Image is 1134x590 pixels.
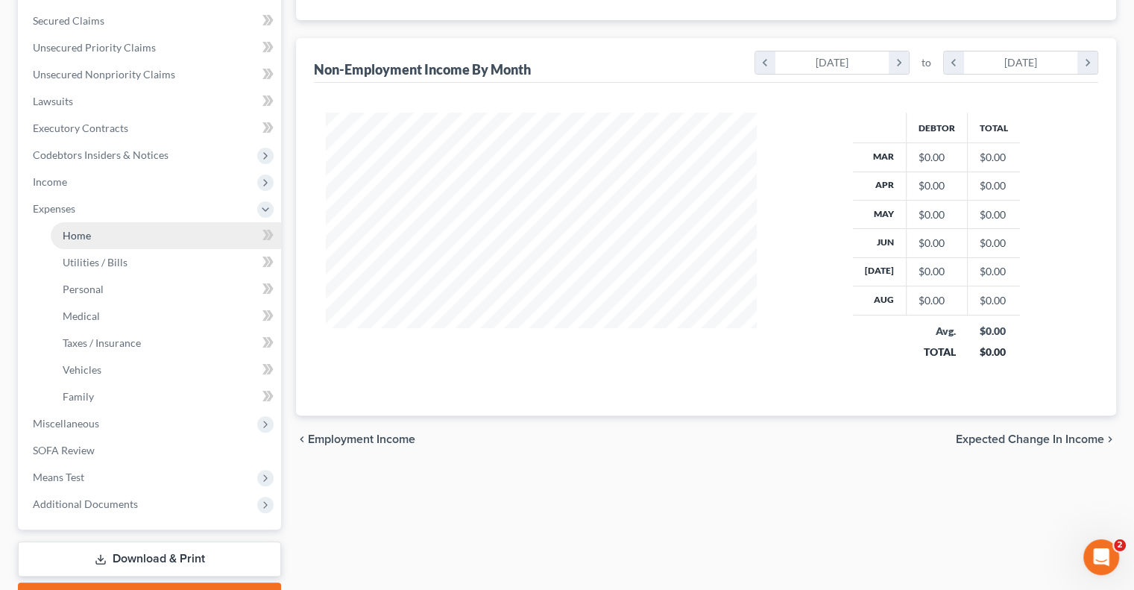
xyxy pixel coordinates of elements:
a: Vehicles [51,357,281,383]
button: Expected Change in Income chevron_right [956,433,1116,445]
div: $0.00 [919,207,955,222]
div: [DATE] [964,51,1078,74]
th: Debtor [907,113,968,142]
th: [DATE] [853,257,907,286]
a: Executory Contracts [21,115,281,142]
div: $0.00 [919,293,955,308]
span: Employment Income [308,433,415,445]
div: [DATE] [775,51,889,74]
td: $0.00 [968,229,1021,257]
span: Vehicles [63,363,101,376]
span: Secured Claims [33,14,104,27]
i: chevron_right [1104,433,1116,445]
span: Income [33,175,67,188]
a: Download & Print [18,542,281,577]
span: 2 [1114,539,1126,551]
span: Family [63,390,94,403]
span: SOFA Review [33,444,95,456]
td: $0.00 [968,172,1021,200]
a: Unsecured Priority Claims [21,34,281,61]
span: Unsecured Nonpriority Claims [33,68,175,81]
iframe: Intercom live chat [1083,539,1119,575]
span: Home [63,229,91,242]
div: TOTAL [919,345,956,360]
div: $0.00 [919,236,955,251]
span: Expected Change in Income [956,433,1104,445]
span: Executory Contracts [33,122,128,134]
div: $0.00 [919,264,955,279]
a: Personal [51,276,281,303]
button: chevron_left Employment Income [296,433,415,445]
a: Unsecured Nonpriority Claims [21,61,281,88]
span: Personal [63,283,104,295]
td: $0.00 [968,257,1021,286]
a: Secured Claims [21,7,281,34]
div: $0.00 [919,178,955,193]
a: Medical [51,303,281,330]
span: Unsecured Priority Claims [33,41,156,54]
i: chevron_right [1077,51,1097,74]
i: chevron_left [755,51,775,74]
span: Additional Documents [33,498,138,510]
th: Aug [853,286,907,315]
div: $0.00 [919,150,955,165]
i: chevron_right [889,51,909,74]
span: Taxes / Insurance [63,336,141,349]
td: $0.00 [968,286,1021,315]
span: to [922,55,931,70]
td: $0.00 [968,143,1021,172]
span: Codebtors Insiders & Notices [33,148,168,161]
a: Family [51,383,281,410]
th: Jun [853,229,907,257]
span: Means Test [33,471,84,483]
span: Lawsuits [33,95,73,107]
div: Avg. [919,324,956,339]
span: Medical [63,310,100,322]
th: Total [968,113,1021,142]
span: Utilities / Bills [63,256,127,269]
a: SOFA Review [21,437,281,464]
a: Taxes / Insurance [51,330,281,357]
i: chevron_left [296,433,308,445]
div: $0.00 [980,345,1009,360]
a: Lawsuits [21,88,281,115]
td: $0.00 [968,200,1021,228]
i: chevron_left [944,51,964,74]
th: Apr [853,172,907,200]
th: May [853,200,907,228]
th: Mar [853,143,907,172]
span: Miscellaneous [33,417,99,430]
a: Home [51,222,281,249]
a: Utilities / Bills [51,249,281,276]
div: Non-Employment Income By Month [314,60,531,78]
div: $0.00 [980,324,1009,339]
span: Expenses [33,202,75,215]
